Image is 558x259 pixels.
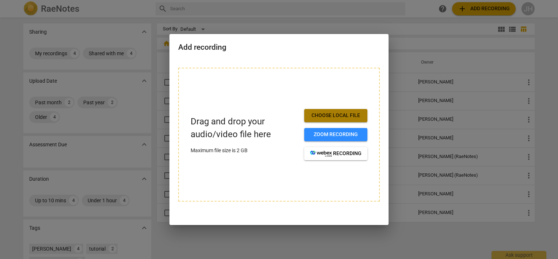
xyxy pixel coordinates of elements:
p: Maximum file size is 2 GB [191,147,298,154]
span: Choose local file [310,112,362,119]
button: recording [304,147,367,160]
p: Drag and drop your audio/video file here [191,115,298,141]
button: Choose local file [304,109,367,122]
button: Zoom recording [304,128,367,141]
h2: Add recording [178,43,380,52]
span: Zoom recording [310,131,362,138]
span: recording [310,150,362,157]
